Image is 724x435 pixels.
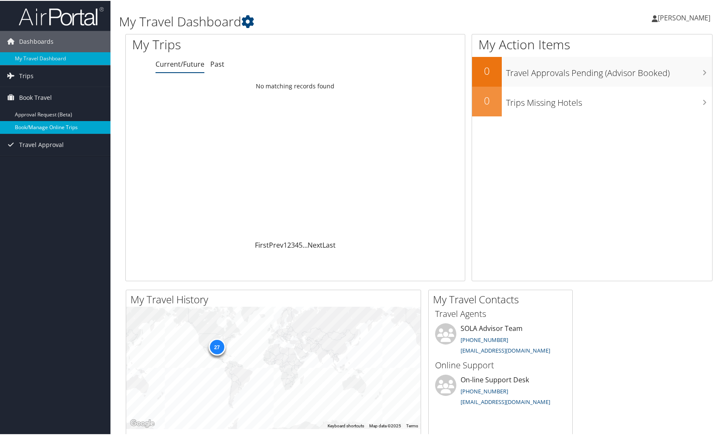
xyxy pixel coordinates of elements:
[19,133,64,155] span: Travel Approval
[328,422,364,428] button: Keyboard shortcuts
[128,417,156,428] a: Open this area in Google Maps (opens a new window)
[19,6,104,25] img: airportal-logo.png
[299,240,303,249] a: 5
[19,86,52,107] span: Book Travel
[208,338,225,355] div: 27
[283,240,287,249] a: 1
[303,240,308,249] span: …
[431,322,570,357] li: SOLA Advisor Team
[269,240,283,249] a: Prev
[472,86,712,116] a: 0Trips Missing Hotels
[130,291,421,306] h2: My Travel History
[132,35,317,53] h1: My Trips
[291,240,295,249] a: 3
[472,93,502,107] h2: 0
[652,4,719,30] a: [PERSON_NAME]
[308,240,322,249] a: Next
[461,397,550,405] a: [EMAIL_ADDRESS][DOMAIN_NAME]
[472,35,712,53] h1: My Action Items
[472,63,502,77] h2: 0
[287,240,291,249] a: 2
[156,59,204,68] a: Current/Future
[210,59,224,68] a: Past
[658,12,710,22] span: [PERSON_NAME]
[433,291,572,306] h2: My Travel Contacts
[472,56,712,86] a: 0Travel Approvals Pending (Advisor Booked)
[369,423,401,427] span: Map data ©2025
[431,374,570,409] li: On-line Support Desk
[19,30,54,51] span: Dashboards
[19,65,34,86] span: Trips
[128,417,156,428] img: Google
[295,240,299,249] a: 4
[435,307,566,319] h3: Travel Agents
[255,240,269,249] a: First
[119,12,519,30] h1: My Travel Dashboard
[322,240,336,249] a: Last
[461,335,508,343] a: [PHONE_NUMBER]
[126,78,465,93] td: No matching records found
[506,62,712,78] h3: Travel Approvals Pending (Advisor Booked)
[461,387,508,394] a: [PHONE_NUMBER]
[406,423,418,427] a: Terms (opens in new tab)
[461,346,550,353] a: [EMAIL_ADDRESS][DOMAIN_NAME]
[506,92,712,108] h3: Trips Missing Hotels
[435,359,566,370] h3: Online Support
